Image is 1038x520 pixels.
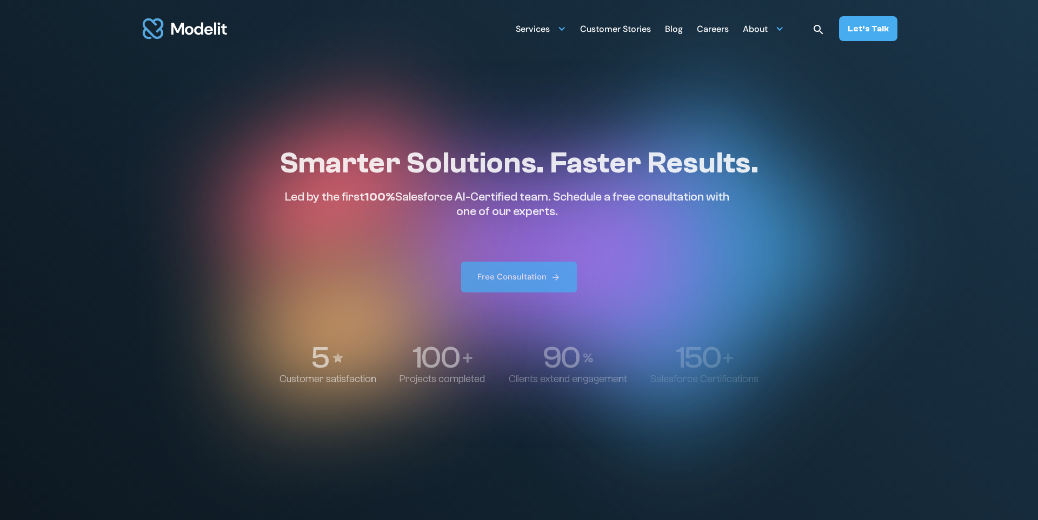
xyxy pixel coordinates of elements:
[461,262,577,292] a: Free Consultation
[364,190,395,204] span: 100%
[412,342,460,373] p: 100
[331,351,344,364] img: Stars
[743,19,768,41] div: About
[580,18,651,39] a: Customer Stories
[463,353,473,363] img: Plus
[141,12,229,45] img: modelit logo
[516,19,550,41] div: Services
[665,19,683,41] div: Blog
[839,16,897,41] a: Let’s Talk
[280,145,758,181] h1: Smarter Solutions. Faster Results.
[516,18,566,39] div: Services
[665,18,683,39] a: Blog
[280,190,735,218] p: Led by the first Salesforce AI-Certified team. Schedule a free consultation with one of our experts.
[697,18,729,39] a: Careers
[676,342,721,373] p: 150
[509,373,627,385] p: Clients extend engagement
[723,353,733,363] img: Plus
[650,373,758,385] p: Salesforce Certifications
[848,23,889,35] div: Let’s Talk
[551,272,561,282] img: arrow right
[311,342,328,373] p: 5
[697,19,729,41] div: Careers
[583,353,594,363] img: Percentage
[580,19,651,41] div: Customer Stories
[141,12,229,45] a: home
[743,18,784,39] div: About
[280,373,376,385] p: Customer satisfaction
[477,271,547,283] div: Free Consultation
[400,373,485,385] p: Projects completed
[542,342,579,373] p: 90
